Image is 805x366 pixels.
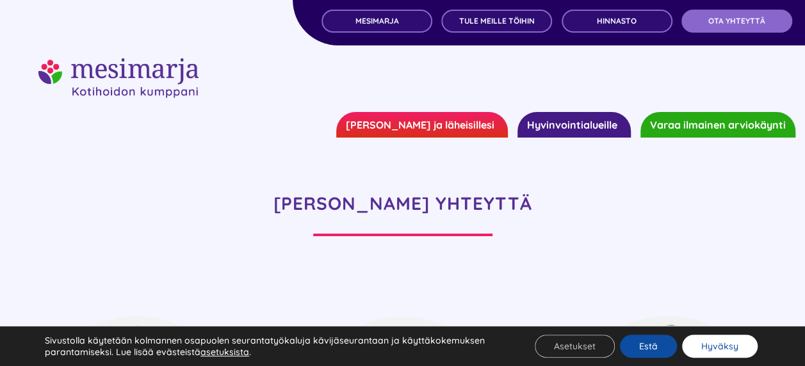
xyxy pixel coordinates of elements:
[682,335,758,358] button: Hyväksy
[459,17,535,26] span: TULE MEILLE TÖIHIN
[681,10,792,33] a: OTA YHTEYTTÄ
[355,17,398,26] span: MESIMARJA
[708,17,765,26] span: OTA YHTEYTTÄ
[535,335,615,358] button: Asetukset
[38,58,199,98] img: mesimarjasi
[321,10,432,33] a: MESIMARJA
[562,10,672,33] a: Hinnasto
[200,346,249,358] button: asetuksista
[640,112,795,138] a: Varaa ilmainen arviokäynti
[45,335,508,358] p: Sivustolla käytetään kolmannen osapuolen seurantatyökaluja kävijäseurantaan ja käyttäkokemuksen p...
[38,56,199,72] a: mesimarjasi
[273,192,532,214] strong: [PERSON_NAME] YHTEYTTÄ
[517,112,631,138] a: Hyvinvointialueille
[336,112,508,138] a: [PERSON_NAME] ja läheisillesi
[597,17,637,26] span: Hinnasto
[620,335,677,358] button: Estä
[441,10,552,33] a: TULE MEILLE TÖIHIN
